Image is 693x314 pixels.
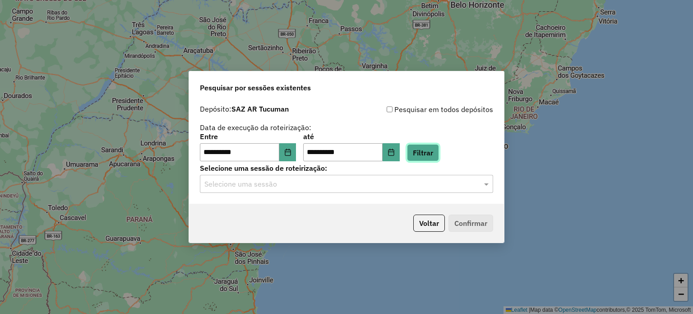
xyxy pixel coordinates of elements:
label: Entre [200,131,296,142]
strong: SAZ AR Tucuman [231,104,289,113]
label: Depósito: [200,103,289,114]
label: Selecione uma sessão de roteirização: [200,163,493,173]
label: Data de execução da roteirização: [200,122,311,133]
span: Pesquisar por sessões existentes [200,82,311,93]
div: Pesquisar em todos depósitos [346,104,493,115]
button: Choose Date [279,143,296,161]
button: Filtrar [407,144,439,161]
button: Choose Date [383,143,400,161]
button: Voltar [413,215,445,232]
label: até [303,131,399,142]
